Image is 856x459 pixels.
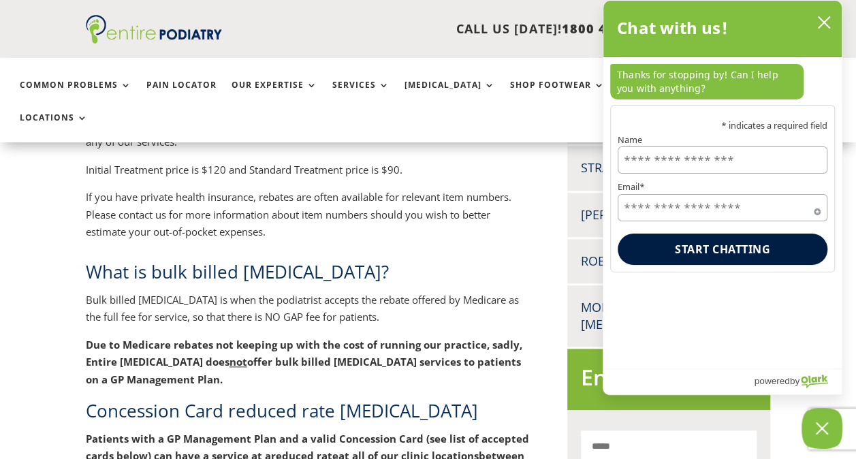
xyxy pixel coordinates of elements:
[561,20,658,37] span: 1800 4 ENTIRE
[86,259,530,291] h2: What is bulk billed [MEDICAL_DATA]?
[20,80,131,110] a: Common Problems
[618,121,827,130] p: * indicates a required field
[86,338,522,369] b: Due to Medicare rebates not keeping up with the cost of running our practice, sadly, Entire [MEDI...
[802,408,842,449] button: Close Chatbox
[617,14,728,42] h2: Chat with us!
[813,12,835,33] button: close chatbox
[603,57,842,105] div: chat
[754,373,789,390] span: powered
[146,80,217,110] a: Pain Locator
[581,299,757,333] h4: Mobile [MEDICAL_DATA]
[239,20,658,38] p: CALL US [DATE]!
[86,161,530,189] p: Initial Treatment price is $120 and Standard Treatment price is $90.
[20,113,88,142] a: Locations
[790,373,799,390] span: by
[86,398,530,430] h2: Concession Card reduced rate [MEDICAL_DATA]
[332,80,390,110] a: Services
[618,183,827,191] label: Email*
[86,189,530,241] p: If you have private health insurance, rebates are often available for relevant item numbers. Plea...
[86,291,530,336] p: Bulk billed [MEDICAL_DATA] is when the podiatrist accepts the rebate offered by Medicare as the f...
[814,206,821,212] span: Required field
[581,253,757,270] h4: Robina
[618,136,827,144] label: Name
[232,80,317,110] a: Our Expertise
[581,159,757,176] h4: Strathpine
[610,64,804,99] p: Thanks for stopping by! Can I help you with anything?
[581,206,757,223] h4: [PERSON_NAME]
[618,194,827,221] input: Email
[618,146,827,174] input: Name
[618,234,827,265] button: Start chatting
[229,355,247,368] b: not
[86,15,222,44] img: logo (1)
[405,80,495,110] a: [MEDICAL_DATA]
[86,33,222,46] a: Entire Podiatry
[86,355,521,386] b: offer bulk billed [MEDICAL_DATA] services to patients on a GP Management Plan.
[510,80,605,110] a: Shop Footwear
[754,369,842,394] a: Powered by Olark
[581,362,757,400] h2: Enquire Now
